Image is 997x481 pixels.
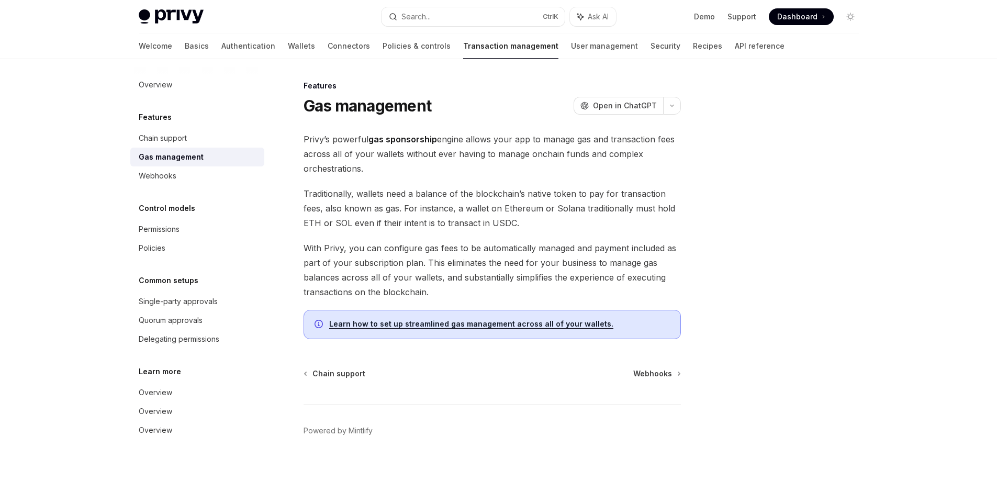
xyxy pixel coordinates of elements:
span: Dashboard [777,12,817,22]
div: Overview [139,79,172,91]
a: Policies & controls [383,33,451,59]
span: Ask AI [588,12,609,22]
button: Ask AI [570,7,616,26]
a: Delegating permissions [130,330,264,349]
div: Search... [401,10,431,23]
a: Chain support [305,368,365,379]
div: Webhooks [139,170,176,182]
div: Policies [139,242,165,254]
a: Webhooks [130,166,264,185]
a: Basics [185,33,209,59]
a: Wallets [288,33,315,59]
a: Overview [130,383,264,402]
strong: gas sponsorship [368,134,437,144]
a: Learn how to set up streamlined gas management across all of your wallets. [329,319,613,329]
div: Features [304,81,681,91]
a: Dashboard [769,8,834,25]
div: Single-party approvals [139,295,218,308]
span: Privy’s powerful engine allows your app to manage gas and transaction fees across all of your wal... [304,132,681,176]
a: Welcome [139,33,172,59]
a: Overview [130,402,264,421]
a: User management [571,33,638,59]
a: Overview [130,421,264,440]
div: Gas management [139,151,204,163]
h5: Control models [139,202,195,215]
button: Toggle dark mode [842,8,859,25]
a: Overview [130,75,264,94]
a: Recipes [693,33,722,59]
a: Powered by Mintlify [304,426,373,436]
span: With Privy, you can configure gas fees to be automatically managed and payment included as part o... [304,241,681,299]
div: Overview [139,405,172,418]
a: Transaction management [463,33,558,59]
a: Connectors [328,33,370,59]
a: Permissions [130,220,264,239]
a: Chain support [130,129,264,148]
h1: Gas management [304,96,432,115]
div: Overview [139,386,172,399]
a: Support [727,12,756,22]
span: Open in ChatGPT [593,100,657,111]
a: Policies [130,239,264,258]
div: Quorum approvals [139,314,203,327]
h5: Features [139,111,172,124]
a: Webhooks [633,368,680,379]
h5: Learn more [139,365,181,378]
h5: Common setups [139,274,198,287]
span: Traditionally, wallets need a balance of the blockchain’s native token to pay for transaction fee... [304,186,681,230]
a: Gas management [130,148,264,166]
a: Authentication [221,33,275,59]
img: light logo [139,9,204,24]
a: Single-party approvals [130,292,264,311]
a: Security [651,33,680,59]
a: Demo [694,12,715,22]
div: Chain support [139,132,187,144]
a: Quorum approvals [130,311,264,330]
a: API reference [735,33,785,59]
span: Ctrl K [543,13,558,21]
span: Webhooks [633,368,672,379]
div: Delegating permissions [139,333,219,345]
button: Search...CtrlK [382,7,565,26]
div: Overview [139,424,172,437]
span: Chain support [312,368,365,379]
svg: Info [315,320,325,330]
div: Permissions [139,223,180,236]
button: Open in ChatGPT [574,97,663,115]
